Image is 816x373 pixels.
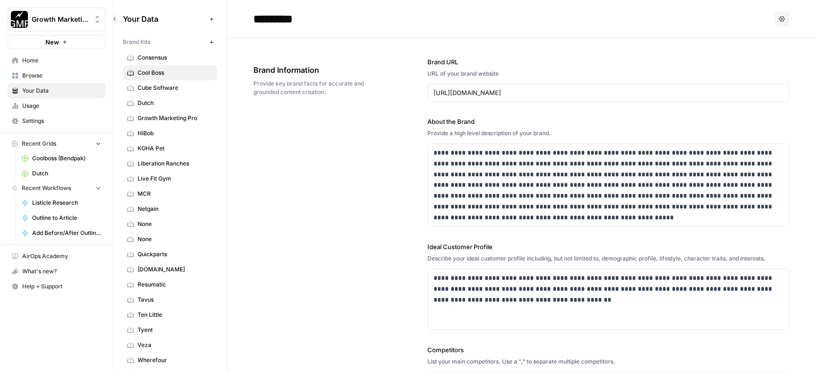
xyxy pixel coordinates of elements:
span: Recent Workflows [22,184,71,192]
span: Brand Information [253,64,374,76]
a: Usage [8,98,105,113]
span: Recent Grids [22,139,56,148]
a: Add Before/After Outline to KB [17,226,105,241]
button: Workspace: Growth Marketing Pro [8,8,105,31]
span: Settings [22,117,101,125]
span: Tyent [138,326,213,334]
span: Liberation Ranches [138,159,213,168]
a: Settings [8,113,105,129]
span: Outline to Article [32,214,101,222]
a: Listicle Research [17,195,105,210]
span: MCR [138,190,213,198]
a: Resumatic [123,277,217,292]
a: Your Data [8,83,105,98]
span: Help + Support [22,282,101,291]
button: Recent Grids [8,137,105,151]
span: Wherefour [138,356,213,364]
a: Tyent [123,322,217,338]
span: Consensus [138,53,213,62]
a: None [123,217,217,232]
a: Outline to Article [17,210,105,226]
a: Wherefour [123,353,217,368]
span: HiBob [138,129,213,138]
label: Brand URL [427,57,790,67]
a: Tavus [123,292,217,307]
span: Browse [22,71,101,80]
span: KOHA Pet [138,144,213,153]
input: www.sundaysoccer.com [434,88,784,97]
a: KOHA Pet [123,141,217,156]
span: Live Fit Gym [138,174,213,183]
span: None [138,235,213,243]
span: Dutch [138,99,213,107]
label: About the Brand [427,117,790,126]
a: Quickparts [123,247,217,262]
span: Netgain [138,205,213,213]
a: Browse [8,68,105,83]
button: What's new? [8,264,105,279]
span: Provide key brand facts for accurate and grounded content creation. [253,79,374,96]
a: Live Fit Gym [123,171,217,186]
button: New [8,35,105,49]
span: Coolboss (Bendpak) [32,154,101,163]
span: None [138,220,213,228]
a: None [123,232,217,247]
span: Home [22,56,101,65]
a: Growth Marketing Pro [123,111,217,126]
button: Help + Support [8,279,105,294]
a: Dutch [123,95,217,111]
span: Growth Marketing Pro [32,15,89,24]
span: [DOMAIN_NAME] [138,265,213,274]
label: Competitors [427,345,790,355]
a: Dutch [17,166,105,181]
a: HiBob [123,126,217,141]
a: Veza [123,338,217,353]
a: Consensus [123,50,217,65]
a: Ten Little [123,307,217,322]
span: New [45,37,59,47]
a: Cool Boss [123,65,217,80]
span: Usage [22,102,101,110]
span: Ten Little [138,311,213,319]
span: Cool Boss [138,69,213,77]
span: Quickparts [138,250,213,259]
a: MCR [123,186,217,201]
div: List your main competitors. Use a "," to separate multiple competitors. [427,357,790,366]
span: Brand Kits [123,38,150,46]
a: AirOps Academy [8,249,105,264]
span: Tavus [138,295,213,304]
img: Growth Marketing Pro Logo [11,11,28,28]
span: Your Data [22,87,101,95]
span: Cube Software [138,84,213,92]
a: Liberation Ranches [123,156,217,171]
a: [DOMAIN_NAME] [123,262,217,277]
span: Your Data [123,13,206,25]
span: Listicle Research [32,199,101,207]
span: AirOps Academy [22,252,101,260]
a: Home [8,53,105,68]
a: Coolboss (Bendpak) [17,151,105,166]
span: Resumatic [138,280,213,289]
label: Ideal Customer Profile [427,242,790,252]
span: Veza [138,341,213,349]
a: Cube Software [123,80,217,95]
div: Describe your ideal customer profile including, but not limited to, demographic profile, lifestyl... [427,254,790,263]
div: URL of your brand website [427,69,790,78]
button: Recent Workflows [8,181,105,195]
span: Add Before/After Outline to KB [32,229,101,237]
a: Netgain [123,201,217,217]
span: Growth Marketing Pro [138,114,213,122]
div: Provide a high level description of your brand. [427,129,790,138]
span: Dutch [32,169,101,178]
